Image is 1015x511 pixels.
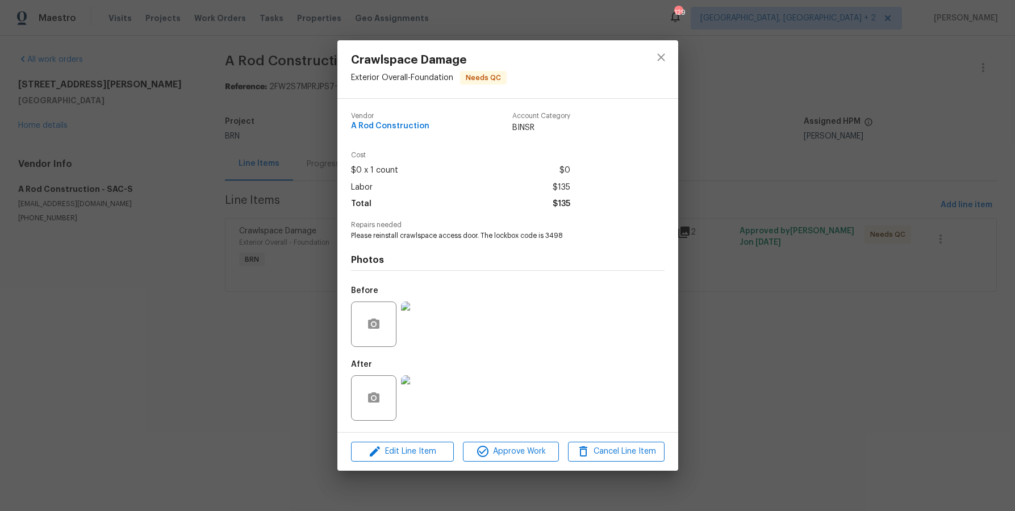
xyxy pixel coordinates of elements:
span: $135 [553,196,570,212]
h5: After [351,361,372,368]
span: Vendor [351,112,429,120]
h4: Photos [351,254,665,266]
span: Approve Work [466,445,555,459]
div: 129 [674,7,682,18]
span: Cancel Line Item [571,445,661,459]
span: Repairs needed [351,221,665,229]
button: close [648,44,675,71]
span: BINSR [512,122,570,133]
span: A Rod Construction [351,122,429,131]
span: Needs QC [461,72,506,83]
span: $135 [553,179,570,196]
span: Exterior Overall - Foundation [351,74,453,82]
span: Please reinstall crawlspace access door. The lockbox code is 3498 [351,231,633,241]
button: Approve Work [463,442,559,462]
span: Crawlspace Damage [351,54,507,66]
span: $0 [559,162,570,179]
span: Cost [351,152,570,159]
span: Total [351,196,371,212]
span: Account Category [512,112,570,120]
span: Labor [351,179,373,196]
button: Edit Line Item [351,442,454,462]
h5: Before [351,287,378,295]
button: Cancel Line Item [568,442,664,462]
span: $0 x 1 count [351,162,398,179]
span: Edit Line Item [354,445,450,459]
